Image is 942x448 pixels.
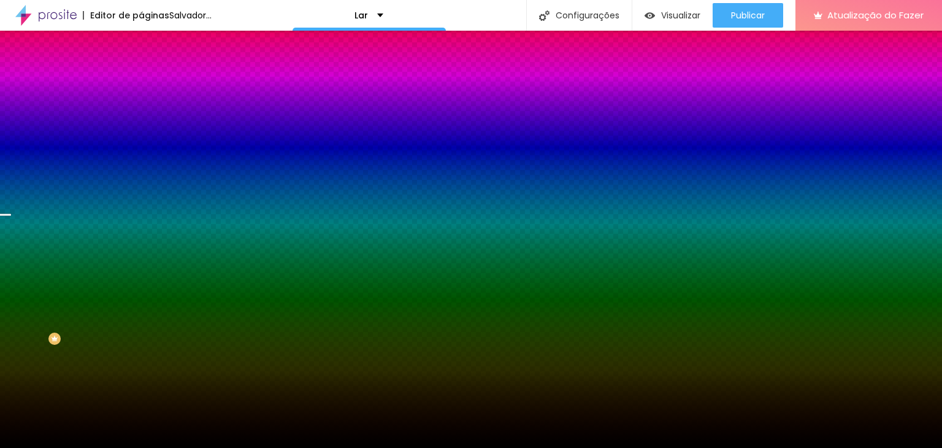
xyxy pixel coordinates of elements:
font: Lar [354,9,368,21]
font: Salvador... [169,9,212,21]
font: Configurações [556,9,619,21]
img: Ícone [539,10,549,21]
button: Publicar [713,3,783,28]
font: Visualizar [661,9,700,21]
img: view-1.svg [645,10,655,21]
font: Atualização do Fazer [827,9,924,21]
font: Publicar [731,9,765,21]
button: Visualizar [632,3,713,28]
font: Editor de páginas [90,9,169,21]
